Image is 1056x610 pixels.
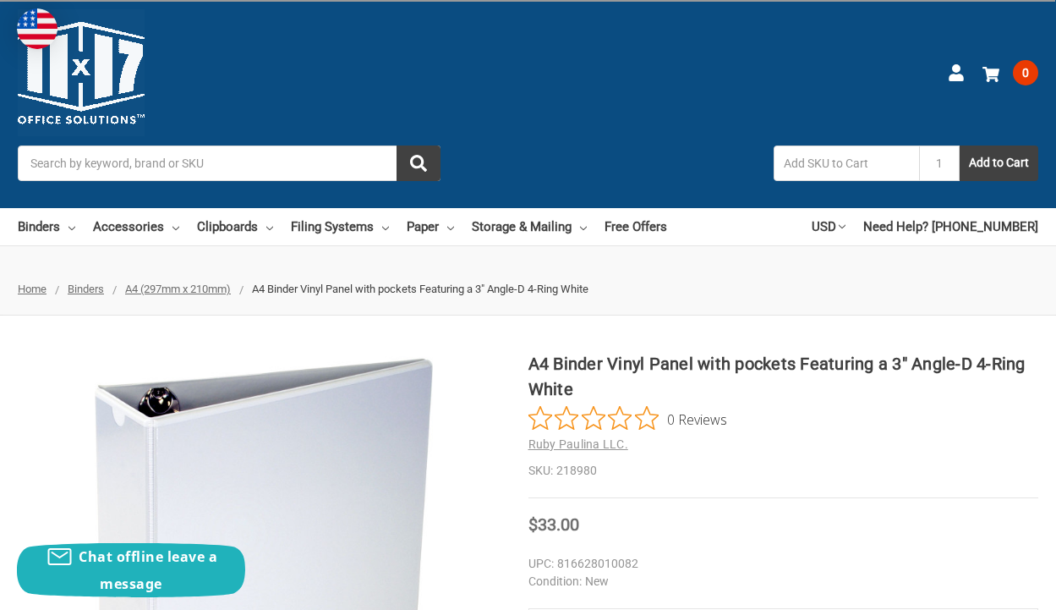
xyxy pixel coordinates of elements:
[528,462,553,480] dt: SKU:
[18,208,75,245] a: Binders
[774,146,919,181] input: Add SKU to Cart
[291,208,389,245] a: Filing Systems
[528,514,579,535] span: $33.00
[18,146,440,181] input: Search by keyword, brand or SKU
[916,564,1056,610] iframe: Google Customer Reviews
[667,406,727,431] span: 0 Reviews
[1013,60,1038,85] span: 0
[68,283,104,295] a: Binders
[125,283,231,295] a: A4 (297mm x 210mm)
[18,283,47,295] a: Home
[79,547,217,593] span: Chat offline leave a message
[407,208,454,245] a: Paper
[812,208,845,245] a: USD
[252,283,588,295] span: A4 Binder Vinyl Panel with pockets Featuring a 3" Angle-D 4-Ring White
[528,573,1039,591] dd: New
[17,8,57,49] img: duty and tax information for United States
[528,573,582,591] dt: Condition:
[93,208,179,245] a: Accessories
[17,543,245,597] button: Chat offline leave a message
[472,208,587,245] a: Storage & Mailing
[863,208,1038,245] a: Need Help? [PHONE_NUMBER]
[197,208,273,245] a: Clipboards
[605,208,667,245] a: Free Offers
[18,9,145,136] img: 11x17.com
[528,351,1039,402] h1: A4 Binder Vinyl Panel with pockets Featuring a 3" Angle-D 4-Ring White
[528,406,727,431] button: Rated 0 out of 5 stars from 0 reviews. Jump to reviews.
[960,146,1038,181] button: Add to Cart
[528,555,554,573] dt: UPC:
[528,437,628,451] a: Ruby Paulina LLC.
[528,462,1039,480] dd: 218980
[528,555,1039,573] dd: 816628010082
[982,51,1038,95] a: 0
